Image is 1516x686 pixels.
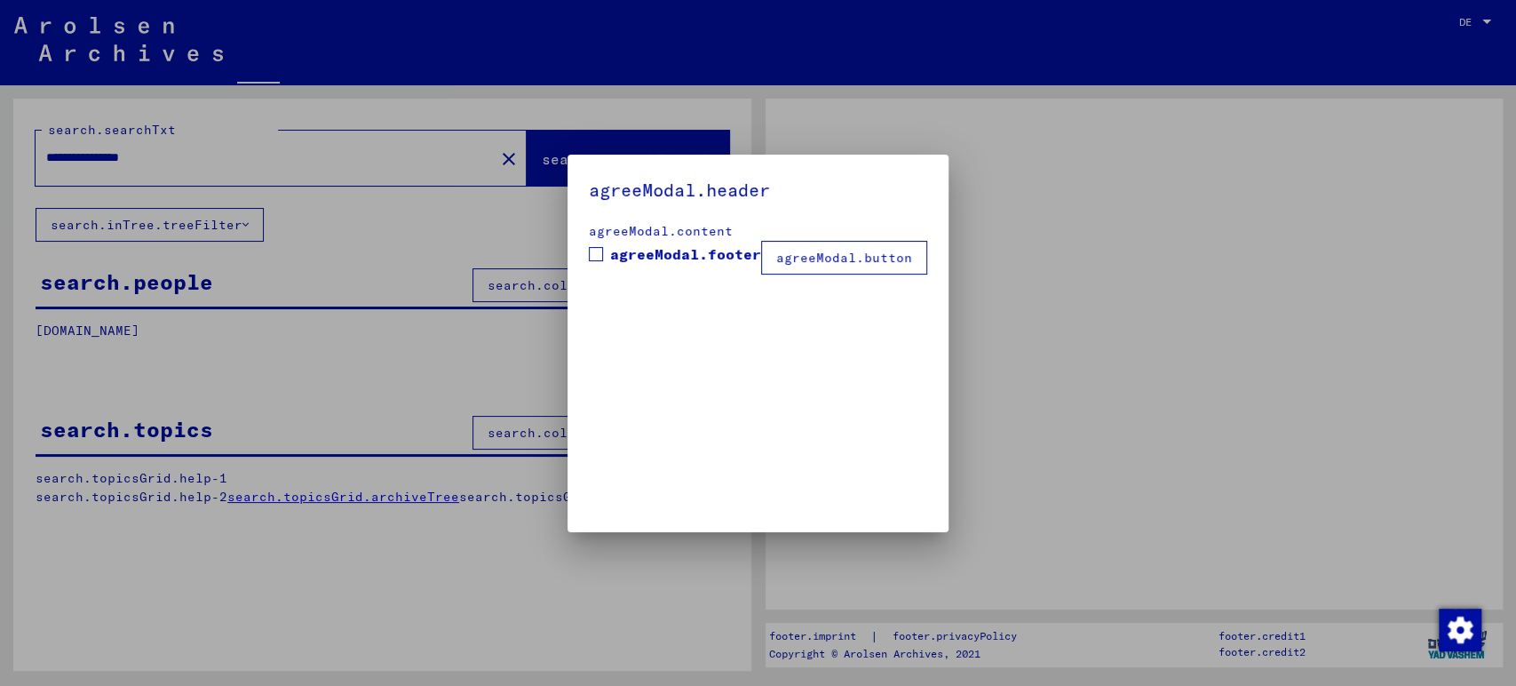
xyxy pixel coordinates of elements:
span: agreeModal.footer [610,243,761,265]
div: agreeModal.content [589,222,927,241]
div: Zustimmung ändern [1438,608,1480,650]
h5: agreeModal.header [589,176,927,204]
img: Zustimmung ändern [1439,609,1481,651]
button: agreeModal.button [761,241,927,275]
